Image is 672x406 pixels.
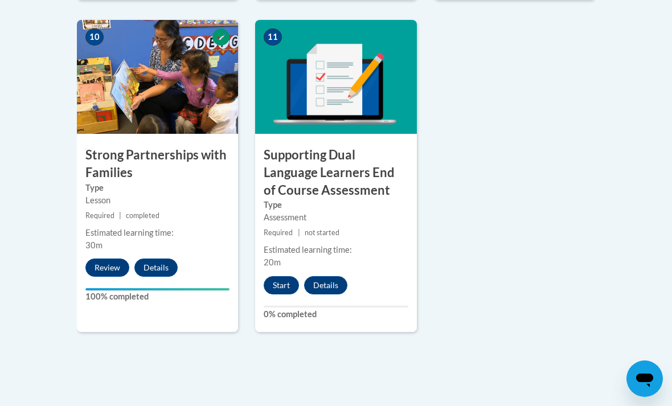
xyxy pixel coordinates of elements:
[264,276,299,294] button: Start
[264,244,408,256] div: Estimated learning time:
[305,228,339,237] span: not started
[298,228,300,237] span: |
[134,259,178,277] button: Details
[119,211,121,220] span: |
[85,211,114,220] span: Required
[264,28,282,46] span: 11
[85,182,230,194] label: Type
[626,360,663,397] iframe: Button to launch messaging window
[85,227,230,239] div: Estimated learning time:
[85,288,230,290] div: Your progress
[85,28,104,46] span: 10
[126,211,159,220] span: completed
[255,20,416,134] img: Course Image
[264,257,281,267] span: 20m
[77,146,238,182] h3: Strong Partnerships with Families
[264,199,408,211] label: Type
[264,308,408,321] label: 0% completed
[77,20,238,134] img: Course Image
[304,276,347,294] button: Details
[85,240,103,250] span: 30m
[264,211,408,224] div: Assessment
[255,146,416,199] h3: Supporting Dual Language Learners End of Course Assessment
[85,194,230,207] div: Lesson
[85,259,129,277] button: Review
[85,290,230,303] label: 100% completed
[264,228,293,237] span: Required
